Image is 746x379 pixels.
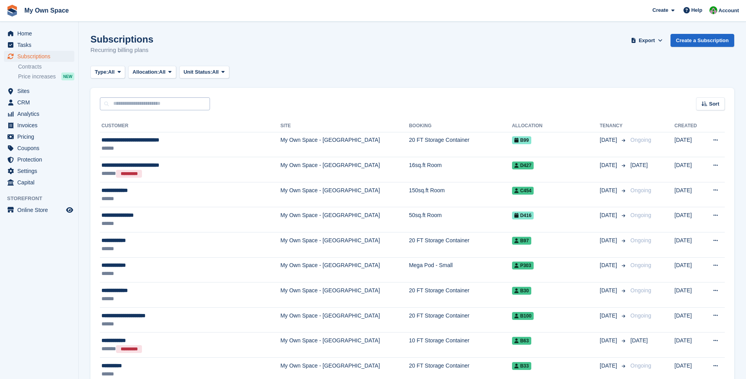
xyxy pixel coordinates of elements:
[4,154,74,165] a: menu
[674,207,704,232] td: [DATE]
[409,157,512,182] td: 16sq.ft Room
[280,282,409,308] td: My Own Space - [GEOGRAPHIC_DATA]
[512,162,534,169] span: D427
[95,68,108,76] span: Type:
[4,28,74,39] a: menu
[600,120,627,132] th: Tenancy
[630,262,651,268] span: Ongoing
[709,100,719,108] span: Sort
[674,132,704,157] td: [DATE]
[630,137,651,143] span: Ongoing
[65,205,74,215] a: Preview store
[600,136,619,144] span: [DATE]
[18,72,74,81] a: Price increases NEW
[100,120,280,132] th: Customer
[17,85,64,97] span: Sites
[674,120,704,132] th: Created
[630,287,651,294] span: Ongoing
[159,68,166,76] span: All
[17,39,64,50] span: Tasks
[691,6,702,14] span: Help
[280,182,409,207] td: My Own Space - [GEOGRAPHIC_DATA]
[674,157,704,182] td: [DATE]
[409,333,512,358] td: 10 FT Storage Container
[128,66,176,79] button: Allocation: All
[512,212,534,219] span: D416
[4,165,74,176] a: menu
[280,257,409,282] td: My Own Space - [GEOGRAPHIC_DATA]
[4,143,74,154] a: menu
[280,333,409,358] td: My Own Space - [GEOGRAPHIC_DATA]
[108,68,115,76] span: All
[212,68,219,76] span: All
[409,120,512,132] th: Booking
[179,66,229,79] button: Unit Status: All
[4,131,74,142] a: menu
[630,312,651,319] span: Ongoing
[512,312,534,320] span: B100
[630,162,648,168] span: [DATE]
[280,132,409,157] td: My Own Space - [GEOGRAPHIC_DATA]
[7,195,78,203] span: Storefront
[600,236,619,245] span: [DATE]
[639,37,655,45] span: Export
[280,157,409,182] td: My Own Space - [GEOGRAPHIC_DATA]
[17,165,64,176] span: Settings
[512,120,600,132] th: Allocation
[18,63,74,71] a: Contracts
[17,51,64,62] span: Subscriptions
[670,34,734,47] a: Create a Subscription
[4,97,74,108] a: menu
[17,154,64,165] span: Protection
[630,212,651,218] span: Ongoing
[17,131,64,142] span: Pricing
[652,6,668,14] span: Create
[512,136,531,144] span: B99
[280,232,409,258] td: My Own Space - [GEOGRAPHIC_DATA]
[512,237,531,245] span: B97
[512,362,531,370] span: B33
[409,132,512,157] td: 20 FT Storage Container
[4,204,74,216] a: menu
[280,120,409,132] th: Site
[512,187,534,195] span: C454
[512,262,534,269] span: P303
[409,307,512,333] td: 20 FT Storage Container
[512,337,531,345] span: B63
[674,282,704,308] td: [DATE]
[674,333,704,358] td: [DATE]
[4,108,74,119] a: menu
[184,68,212,76] span: Unit Status:
[630,237,651,243] span: Ongoing
[600,211,619,219] span: [DATE]
[4,177,74,188] a: menu
[17,97,64,108] span: CRM
[90,46,153,55] p: Recurring billing plans
[17,204,64,216] span: Online Store
[409,232,512,258] td: 20 FT Storage Container
[674,182,704,207] td: [DATE]
[600,286,619,295] span: [DATE]
[409,207,512,232] td: 50sq.ft Room
[21,4,72,17] a: My Own Space
[280,307,409,333] td: My Own Space - [GEOGRAPHIC_DATA]
[512,287,531,295] span: B30
[133,68,159,76] span: Allocation:
[718,7,739,15] span: Account
[600,261,619,269] span: [DATE]
[409,257,512,282] td: Mega Pod - Small
[18,73,56,80] span: Price increases
[17,28,64,39] span: Home
[6,5,18,17] img: stora-icon-8386f47178a22dfd0bd8f6a31ec36ba5ce8667c1dd55bd0f319d3a0aa187defe.svg
[674,232,704,258] td: [DATE]
[630,337,648,344] span: [DATE]
[630,34,664,47] button: Export
[17,120,64,131] span: Invoices
[90,34,153,45] h1: Subscriptions
[409,282,512,308] td: 20 FT Storage Container
[600,336,619,345] span: [DATE]
[630,362,651,369] span: Ongoing
[280,207,409,232] td: My Own Space - [GEOGRAPHIC_DATA]
[17,177,64,188] span: Capital
[674,257,704,282] td: [DATE]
